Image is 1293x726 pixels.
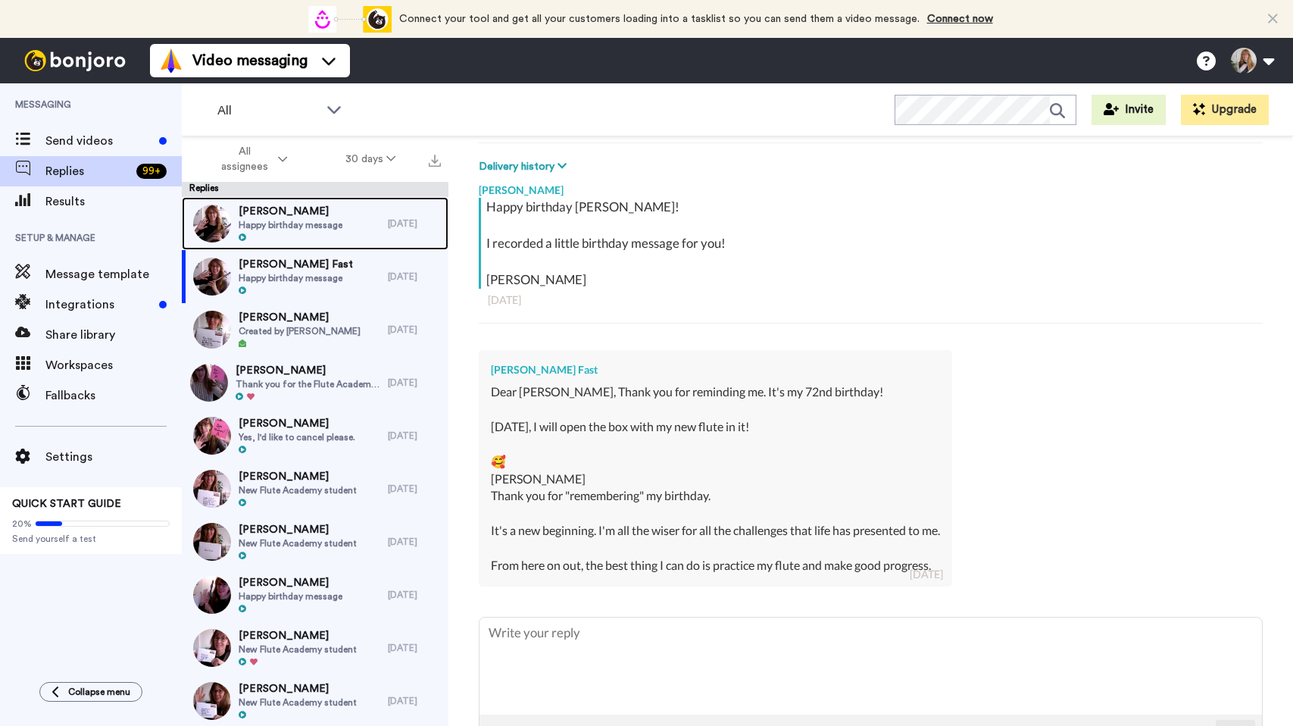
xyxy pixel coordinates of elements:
span: Thank you for the Flute Academy. I’ve learned so much—especially how to improve my tone. I am can... [236,378,380,390]
div: [DATE] [388,642,441,654]
a: [PERSON_NAME]Happy birthday message[DATE] [182,568,448,621]
a: [PERSON_NAME]New Flute Academy student[DATE] [182,515,448,568]
a: [PERSON_NAME]New Flute Academy student[DATE] [182,462,448,515]
div: animation [308,6,392,33]
span: All assignees [214,144,275,174]
img: 042988f1-83d6-4896-85c0-a47738aa6708-thumb.jpg [193,523,231,561]
a: Connect now [927,14,993,24]
span: New Flute Academy student [239,484,357,496]
img: 671a598c-76ba-4b3c-b1ee-60fc74c13aa5-thumb.jpg [190,364,228,402]
span: Happy birthday message [239,590,342,602]
span: Workspaces [45,356,182,374]
span: [PERSON_NAME] Fast [239,257,353,272]
span: Happy birthday message [239,272,353,284]
img: vm-color.svg [159,49,183,73]
span: [PERSON_NAME] [239,575,342,590]
span: Happy birthday message [239,219,342,231]
span: All [217,102,319,120]
div: [DATE] [388,536,441,548]
span: Replies [45,162,130,180]
span: Collapse menu [68,686,130,698]
img: 98bab120-eb8d-4e00-a4a2-a6e742636a5f-thumb.jpg [193,311,231,349]
div: [DATE] [388,430,441,442]
div: [PERSON_NAME] [479,175,1263,198]
div: [PERSON_NAME] Fast [491,362,940,377]
div: [DATE] [388,589,441,601]
span: [PERSON_NAME] [239,469,357,484]
span: New Flute Academy student [239,696,357,709]
span: Settings [45,448,182,466]
img: 11a22af3-b194-46a8-a831-45e03e1e20f9-thumb.jpg [193,205,231,243]
div: Dear [PERSON_NAME], Thank you for reminding me. It's my 72nd birthday! [DATE], I will open the bo... [491,383,940,487]
div: [DATE] [388,324,441,336]
span: [PERSON_NAME] [239,522,357,537]
span: Fallbacks [45,386,182,405]
div: Thank you for "remembering" my birthday. It's a new beginning. I'm all the wiser for all the chal... [491,487,940,574]
span: Share library [45,326,182,344]
div: [DATE] [388,271,441,283]
a: [PERSON_NAME]Happy birthday message[DATE] [182,197,448,250]
button: 30 days [317,146,425,173]
img: 12a5c492-d97e-4bb1-a310-dfe65a940835-thumb.jpg [193,258,231,296]
img: 78d7441e-8f34-453b-a099-e7b10bcc6c4e-thumb.jpg [193,417,231,455]
span: 20% [12,518,32,530]
button: Collapse menu [39,682,142,702]
a: [PERSON_NAME]Created by [PERSON_NAME][DATE] [182,303,448,356]
span: Created by [PERSON_NAME] [239,325,361,337]
a: [PERSON_NAME]New Flute Academy student[DATE] [182,621,448,674]
button: Delivery history [479,158,571,175]
span: Connect your tool and get all your customers loading into a tasklist so you can send them a video... [399,14,920,24]
a: [PERSON_NAME]Yes, I'd like to cancel please.[DATE] [182,409,448,462]
span: [PERSON_NAME] [239,681,357,696]
a: [PERSON_NAME] FastHappy birthday message[DATE] [182,250,448,303]
span: Yes, I'd like to cancel please. [239,431,355,443]
button: Upgrade [1181,95,1269,125]
span: QUICK START GUIDE [12,499,121,509]
span: New Flute Academy student [239,643,357,656]
span: [PERSON_NAME] [236,363,380,378]
button: Export all results that match these filters now. [424,148,445,171]
div: [DATE] [388,483,441,495]
button: All assignees [185,138,317,180]
div: Replies [182,182,448,197]
img: 66326d40-ef1a-46ff-80f8-124f1e09850c-thumb.jpg [193,682,231,720]
span: [PERSON_NAME] [239,628,357,643]
img: bj-logo-header-white.svg [18,50,132,71]
span: Send videos [45,132,153,150]
div: [DATE] [488,293,1254,308]
span: Send yourself a test [12,533,170,545]
img: feebe35c-3860-4699-bc70-c5a9cf27e9c1-thumb.jpg [193,470,231,508]
span: [PERSON_NAME] [239,416,355,431]
button: Invite [1092,95,1166,125]
a: [PERSON_NAME]Thank you for the Flute Academy. I’ve learned so much—especially how to improve my t... [182,356,448,409]
div: Happy birthday [PERSON_NAME]! I recorded a little birthday message for you! [PERSON_NAME] [486,198,1259,289]
img: export.svg [429,155,441,167]
span: Message template [45,265,182,283]
img: 27420bb1-79c2-4430-8ae6-c1e830a658ff-thumb.jpg [193,576,231,614]
div: [DATE] [388,217,441,230]
span: [PERSON_NAME] [239,310,361,325]
div: [DATE] [388,695,441,707]
div: [DATE] [388,377,441,389]
span: New Flute Academy student [239,537,357,549]
span: Video messaging [192,50,308,71]
span: Results [45,192,182,211]
div: 99 + [136,164,167,179]
span: Integrations [45,296,153,314]
img: fdedafa1-03f8-498e-ae97-eb55f4d964cb-thumb.jpg [193,629,231,667]
span: [PERSON_NAME] [239,204,342,219]
div: [DATE] [910,567,943,582]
